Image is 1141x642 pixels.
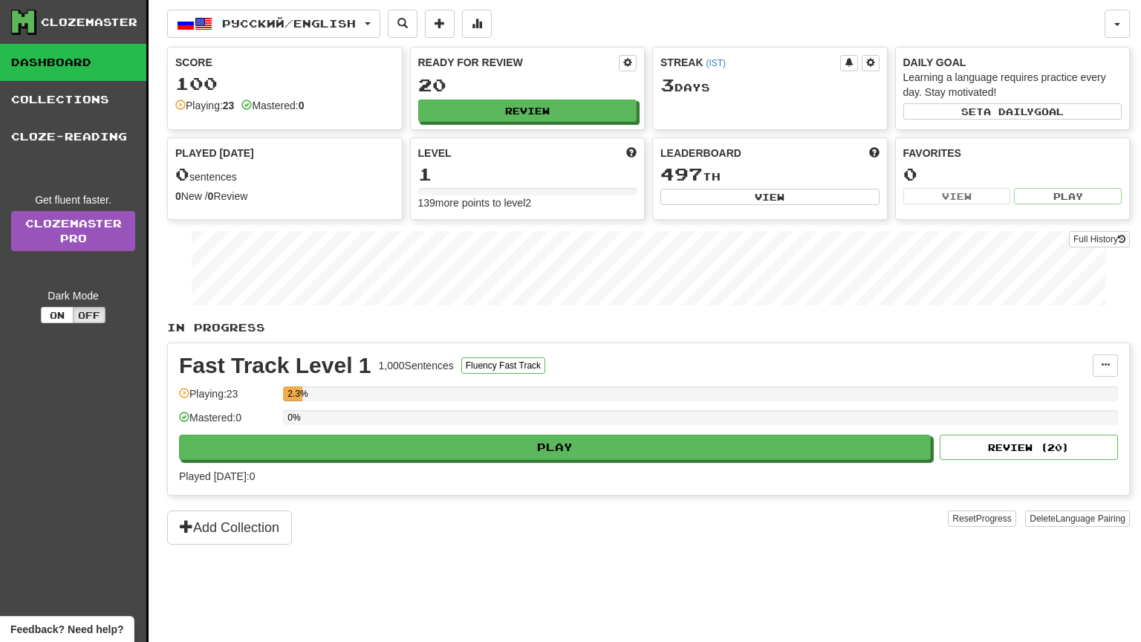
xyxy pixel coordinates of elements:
[287,386,302,401] div: 2.3%
[11,288,135,303] div: Dark Mode
[299,100,305,111] strong: 0
[379,358,454,373] div: 1,000 Sentences
[903,70,1122,100] div: Learning a language requires practice every day. Stay motivated!
[1056,513,1125,524] span: Language Pairing
[418,195,637,210] div: 139 more points to level 2
[73,307,105,323] button: Off
[388,10,417,38] button: Search sentences
[167,510,292,545] button: Add Collection
[903,103,1122,120] button: Seta dailygoal
[10,622,123,637] span: Open feedback widget
[660,165,880,184] div: th
[1014,188,1122,204] button: Play
[660,74,674,95] span: 3
[179,410,276,435] div: Mastered: 0
[418,76,637,94] div: 20
[706,58,725,68] a: (IST)
[948,510,1015,527] button: ResetProgress
[660,146,741,160] span: Leaderboard
[418,100,637,122] button: Review
[869,146,880,160] span: This week in points, UTC
[903,188,1011,204] button: View
[167,320,1130,335] p: In Progress
[903,165,1122,184] div: 0
[223,100,235,111] strong: 23
[208,190,214,202] strong: 0
[175,189,394,204] div: New / Review
[418,165,637,184] div: 1
[175,55,394,70] div: Score
[461,357,545,374] button: Fluency Fast Track
[1069,231,1130,247] button: Full History
[903,55,1122,70] div: Daily Goal
[626,146,637,160] span: Score more points to level up
[179,386,276,411] div: Playing: 23
[175,163,189,184] span: 0
[660,55,840,70] div: Streak
[175,74,394,93] div: 100
[418,146,452,160] span: Level
[41,307,74,323] button: On
[940,435,1118,460] button: Review (20)
[179,354,371,377] div: Fast Track Level 1
[179,470,255,482] span: Played [DATE]: 0
[976,513,1012,524] span: Progress
[11,211,135,251] a: ClozemasterPro
[41,15,137,30] div: Clozemaster
[660,76,880,95] div: Day s
[660,189,880,205] button: View
[903,146,1122,160] div: Favorites
[984,106,1034,117] span: a daily
[660,163,703,184] span: 497
[175,190,181,202] strong: 0
[462,10,492,38] button: More stats
[175,98,234,113] div: Playing:
[167,10,380,38] button: Русский/English
[418,55,620,70] div: Ready for Review
[241,98,304,113] div: Mastered:
[1025,510,1130,527] button: DeleteLanguage Pairing
[179,435,931,460] button: Play
[11,192,135,207] div: Get fluent faster.
[175,165,394,184] div: sentences
[175,146,254,160] span: Played [DATE]
[222,17,356,30] span: Русский / English
[425,10,455,38] button: Add sentence to collection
